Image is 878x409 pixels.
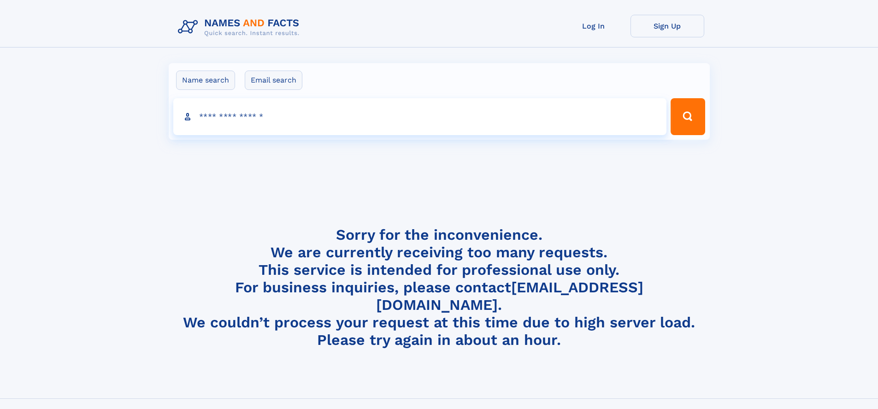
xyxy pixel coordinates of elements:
[557,15,631,37] a: Log In
[174,226,704,349] h4: Sorry for the inconvenience. We are currently receiving too many requests. This service is intend...
[173,98,667,135] input: search input
[245,71,302,90] label: Email search
[631,15,704,37] a: Sign Up
[174,15,307,40] img: Logo Names and Facts
[376,279,643,314] a: [EMAIL_ADDRESS][DOMAIN_NAME]
[176,71,235,90] label: Name search
[671,98,705,135] button: Search Button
